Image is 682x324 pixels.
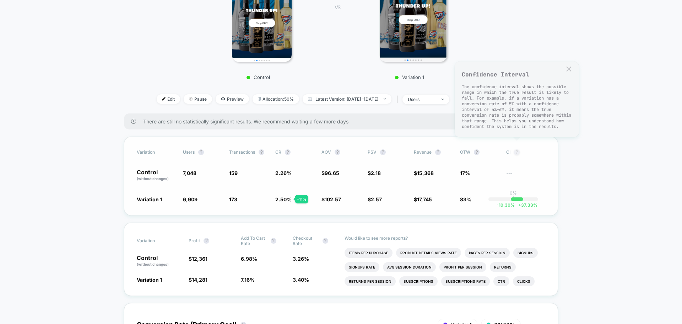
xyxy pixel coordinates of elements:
img: end [442,99,444,100]
li: Returns [490,262,516,272]
span: 2.26 % [275,170,292,176]
img: end [189,97,193,101]
span: 83% [460,196,471,202]
li: Product Details Views Rate [396,248,461,258]
span: 12,361 [192,256,207,262]
span: PSV [368,149,377,155]
span: There are still no statistically significant results. We recommend waiting a few more days [143,118,544,124]
li: Returns Per Session [345,276,396,286]
button: ? [435,149,441,155]
li: Pages Per Session [465,248,510,258]
span: Variation [137,149,176,155]
span: CI [506,149,545,155]
p: Variation 1 [347,74,472,80]
span: 6.98 % [241,256,257,262]
span: Edit [157,94,180,104]
li: Subscriptions [399,276,438,286]
button: ? [335,149,340,155]
span: Add To Cart Rate [241,235,267,246]
span: 6,909 [183,196,197,202]
span: 17% [460,170,470,176]
span: 17,745 [417,196,432,202]
span: Variation 1 [137,196,162,202]
button: ? [514,149,520,155]
span: $ [189,256,207,262]
span: Variation 1 [137,277,162,283]
span: 102.57 [325,196,341,202]
p: Control [137,169,176,181]
li: Items Per Purchase [345,248,393,258]
span: 7.16 % [241,277,255,283]
span: 15,368 [417,170,434,176]
span: Variation [137,235,176,246]
span: --- [506,171,545,181]
p: Control [137,255,182,267]
li: Avg Session Duration [383,262,436,272]
img: end [384,98,386,100]
span: Transactions [229,149,255,155]
p: | [513,196,514,201]
p: Control [196,74,320,80]
span: $ [368,196,382,202]
span: 3.40 % [293,277,309,283]
button: ? [285,149,291,155]
span: Allocation: 50% [253,94,299,104]
button: ? [271,238,276,244]
span: -10.30 % [497,202,515,208]
p: 0% [510,190,517,196]
span: (without changes) [137,176,169,181]
div: + 11 % [295,195,308,203]
span: 96.65 [325,170,339,176]
button: ? [259,149,264,155]
span: (without changes) [137,262,169,266]
span: 14,281 [192,277,207,283]
span: 2.57 [371,196,382,202]
span: 37.33 % [515,202,537,208]
img: calendar [308,97,312,101]
span: + [518,202,521,208]
span: Checkout Rate [293,235,319,246]
span: VS [335,4,340,10]
li: Subscriptions Rate [441,276,490,286]
img: edit [162,97,166,101]
p: Confidence Interval [462,71,572,78]
li: Signups Rate [345,262,379,272]
button: ? [198,149,204,155]
li: Profit Per Session [439,262,486,272]
span: $ [414,196,432,202]
div: users [408,97,436,102]
button: ? [323,238,328,244]
span: $ [321,196,341,202]
button: ? [380,149,386,155]
button: ? [204,238,209,244]
span: The confidence interval shows the possible range in which the true result is likely to fall. For ... [462,84,571,129]
span: OTW [460,149,499,155]
li: Clicks [513,276,535,286]
li: Ctr [493,276,509,286]
img: rebalance [258,97,261,101]
button: ? [474,149,480,155]
span: 173 [229,196,237,202]
span: Pause [184,94,212,104]
span: users [183,149,195,155]
span: Revenue [414,149,432,155]
span: 159 [229,170,238,176]
span: Profit [189,238,200,243]
span: 7,048 [183,170,196,176]
span: $ [368,170,381,176]
p: Would like to see more reports? [345,235,545,241]
span: $ [321,170,339,176]
span: CR [275,149,281,155]
span: $ [189,277,207,283]
span: AOV [321,149,331,155]
span: Preview [216,94,249,104]
span: 2.18 [371,170,381,176]
span: $ [414,170,434,176]
span: 3.26 % [293,256,309,262]
span: Latest Version: [DATE] - [DATE] [303,94,391,104]
span: | [395,94,402,105]
li: Signups [513,248,538,258]
span: 2.50 % [275,196,292,202]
